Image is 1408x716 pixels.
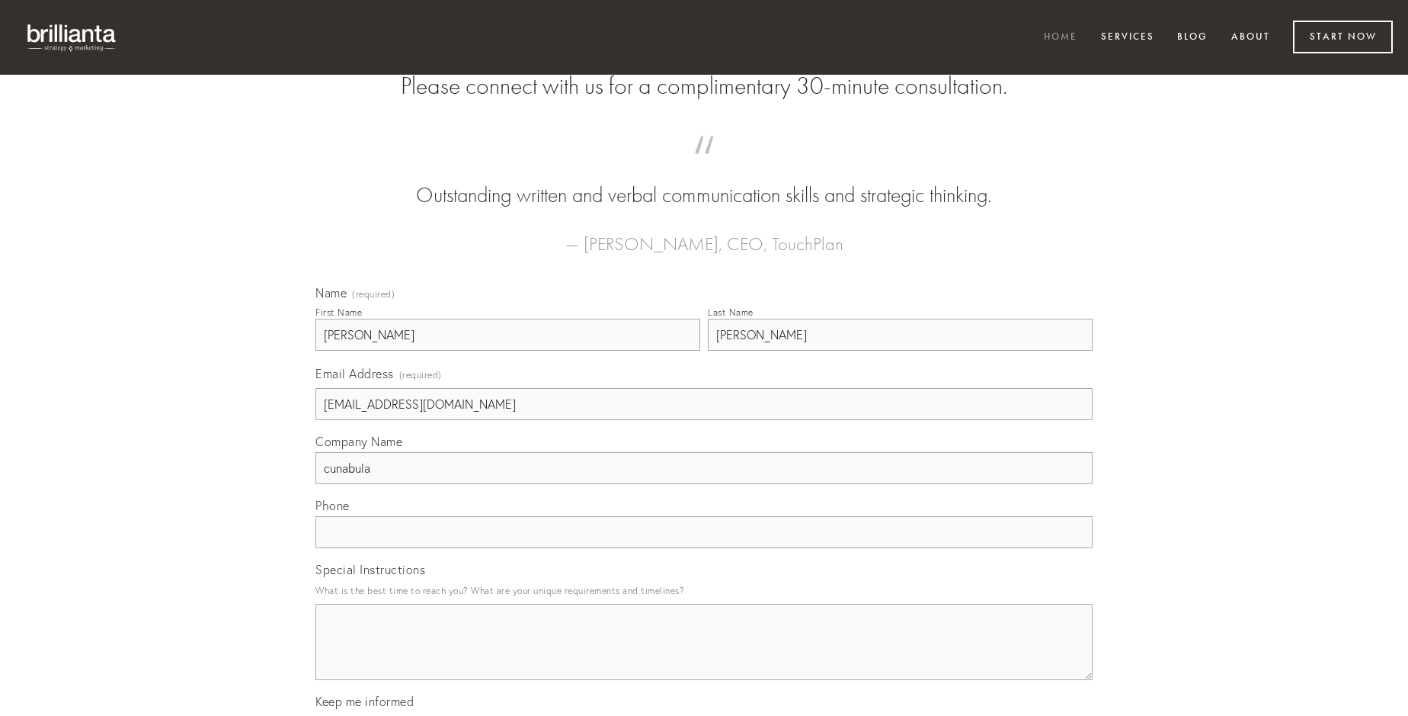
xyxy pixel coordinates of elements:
[315,434,402,449] span: Company Name
[315,562,425,577] span: Special Instructions
[1293,21,1393,53] a: Start Now
[1221,25,1280,50] a: About
[315,580,1093,601] p: What is the best time to reach you? What are your unique requirements and timelines?
[340,151,1068,210] blockquote: Outstanding written and verbal communication skills and strategic thinking.
[315,694,414,709] span: Keep me informed
[340,151,1068,181] span: “
[1167,25,1218,50] a: Blog
[1034,25,1087,50] a: Home
[315,72,1093,101] h2: Please connect with us for a complimentary 30-minute consultation.
[315,307,362,318] div: First Name
[315,285,347,300] span: Name
[340,210,1068,259] figcaption: — [PERSON_NAME], CEO, TouchPlan
[399,364,442,385] span: (required)
[315,498,350,513] span: Phone
[1091,25,1164,50] a: Services
[708,307,754,318] div: Last Name
[315,366,394,381] span: Email Address
[15,15,130,59] img: brillianta - research, strategy, marketing
[352,290,395,299] span: (required)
